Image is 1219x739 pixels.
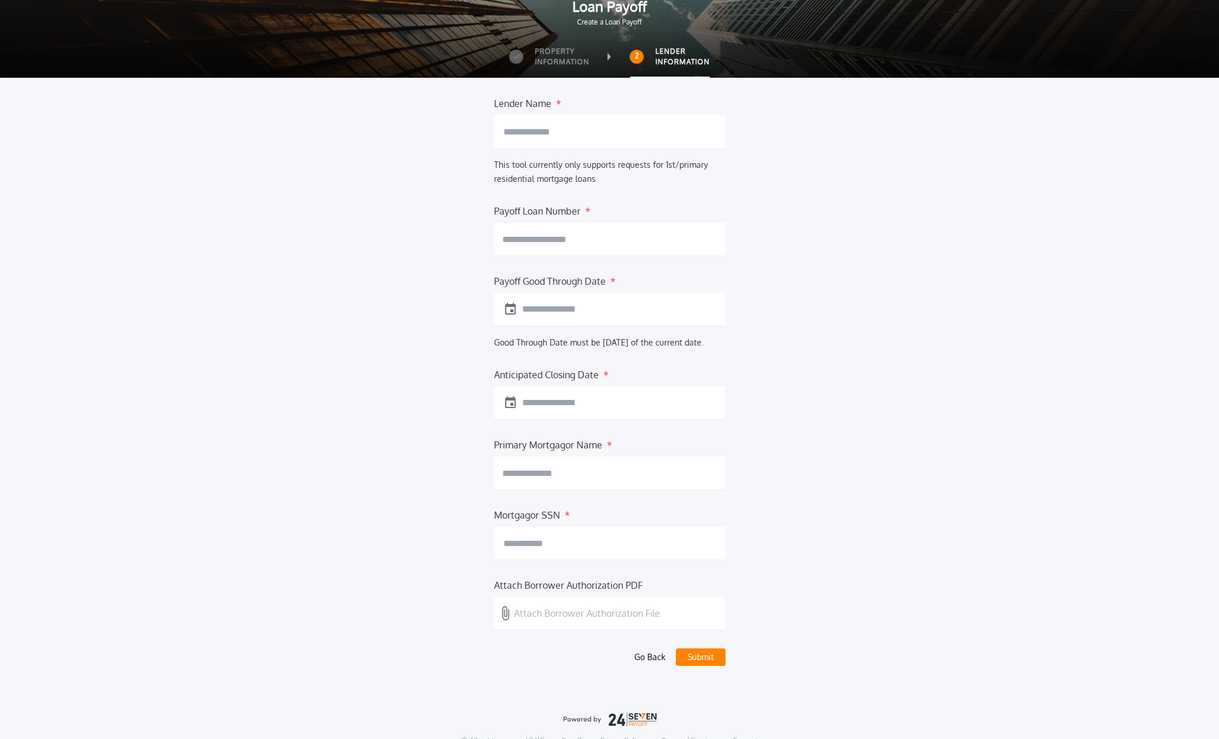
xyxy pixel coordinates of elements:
label: Lender Name [494,96,551,106]
img: logo [563,713,657,727]
button: Submit [676,648,726,666]
label: Property Information [535,46,589,67]
label: Good Through Date must be [DATE] of the current date. [494,337,703,347]
h2: 2 [635,51,639,61]
label: Attach Borrower Authorization PDF [494,578,643,588]
label: Anticipated Closing Date [494,368,599,377]
label: Lender Information [655,46,710,67]
label: Mortgagor SSN [494,508,560,517]
p: Attach Borrower Authorization File [514,606,660,620]
label: Primary Mortgagor Name [494,438,602,447]
button: Go Back [630,648,670,666]
label: Payoff Good Through Date [494,274,606,284]
span: Create a Loan Payoff [19,17,1200,27]
label: Payoff Loan Number [494,204,581,213]
label: This tool currently only supports requests for 1st/primary residential mortgage loans [494,160,708,184]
